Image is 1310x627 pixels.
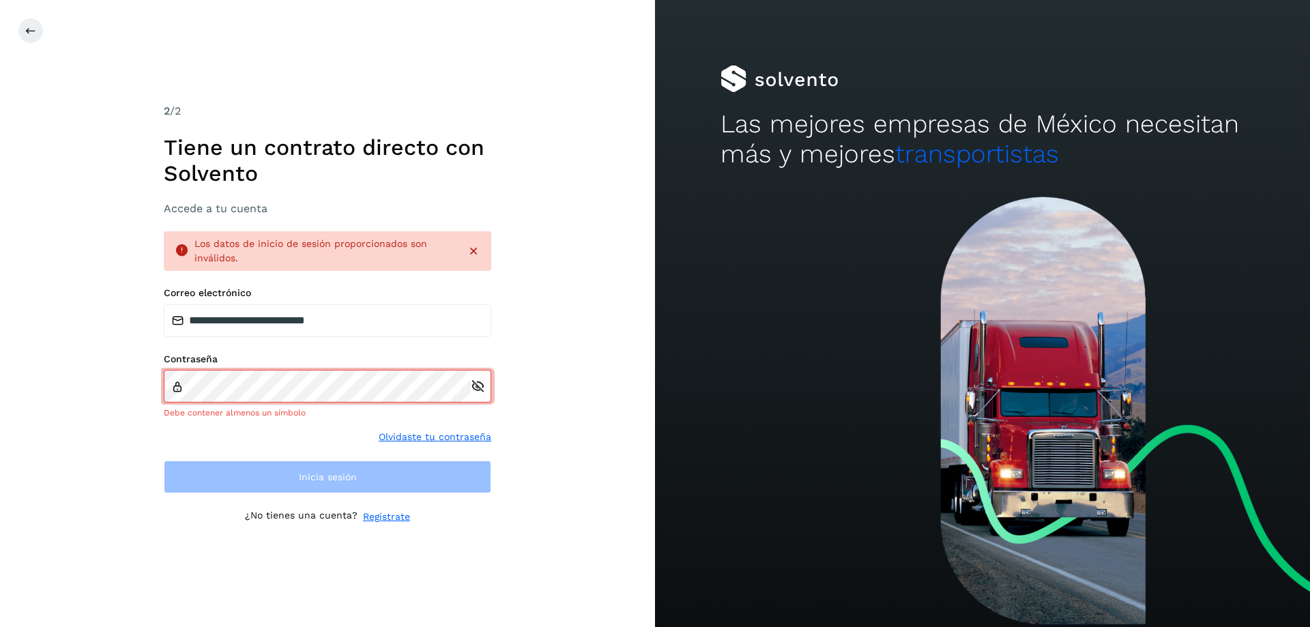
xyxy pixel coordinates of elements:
h1: Tiene un contrato directo con Solvento [164,134,491,187]
h3: Accede a tu cuenta [164,202,491,215]
h2: Las mejores empresas de México necesitan más y mejores [720,109,1244,170]
a: Olvidaste tu contraseña [379,430,491,444]
p: ¿No tienes una cuenta? [245,510,358,524]
div: Debe contener almenos un símbolo [164,407,491,419]
span: Inicia sesión [299,472,357,482]
label: Correo electrónico [164,287,491,299]
div: /2 [164,103,491,119]
span: transportistas [895,139,1059,169]
span: 2 [164,104,170,117]
a: Regístrate [363,510,410,524]
label: Contraseña [164,353,491,365]
div: Los datos de inicio de sesión proporcionados son inválidos. [194,237,456,265]
button: Inicia sesión [164,461,491,493]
